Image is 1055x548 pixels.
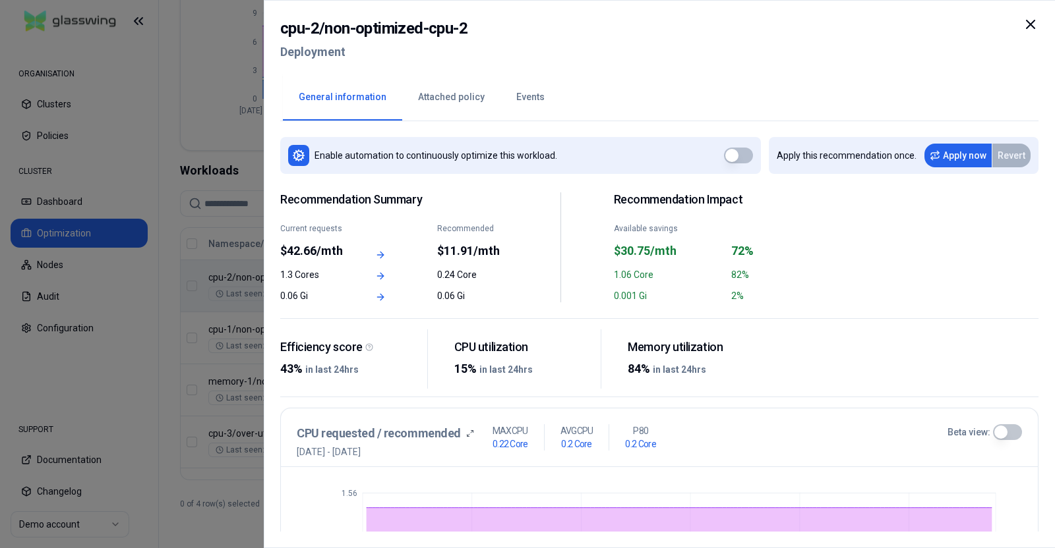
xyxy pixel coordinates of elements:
[731,289,841,302] div: 2%
[454,340,591,355] div: CPU utilization
[614,242,723,260] div: $30.75/mth
[493,437,528,451] h1: 0.22 Core
[454,360,591,378] div: 15%
[628,360,764,378] div: 84%
[280,242,351,260] div: $42.66/mth
[437,223,508,234] div: Recommended
[633,424,648,437] p: P80
[280,340,417,355] div: Efficiency score
[628,340,764,355] div: Memory utilization
[297,424,461,443] h3: CPU requested / recommended
[402,74,500,121] button: Attached policy
[493,424,528,437] p: MAX CPU
[731,242,841,260] div: 72%
[283,74,402,121] button: General information
[614,223,723,234] div: Available savings
[280,223,351,234] div: Current requests
[342,489,357,498] tspan: 1.56
[948,425,990,439] label: Beta view:
[280,360,417,378] div: 43%
[437,242,508,260] div: $11.91/mth
[500,74,560,121] button: Events
[315,149,557,162] p: Enable automation to continuously optimize this workload.
[924,144,992,167] button: Apply now
[280,289,351,302] div: 0.06 Gi
[625,437,655,451] h1: 0.2 Core
[280,268,351,281] div: 1.3 Cores
[280,16,467,40] h2: cpu-2 / non-optimized-cpu-2
[280,192,508,207] span: Recommendation Summary
[614,192,841,207] h2: Recommendation Impact
[297,445,474,458] span: [DATE] - [DATE]
[561,437,591,451] h1: 0.2 Core
[614,289,723,302] div: 0.001 Gi
[614,268,723,281] div: 1.06 Core
[346,531,357,540] tspan: 0.8
[305,364,359,375] span: in last 24hrs
[777,149,917,162] p: Apply this recommendation once.
[560,424,593,437] p: AVG CPU
[731,268,841,281] div: 82%
[437,289,508,302] div: 0.06 Gi
[280,40,467,64] h2: Deployment
[479,364,533,375] span: in last 24hrs
[437,268,508,281] div: 0.24 Core
[653,364,706,375] span: in last 24hrs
